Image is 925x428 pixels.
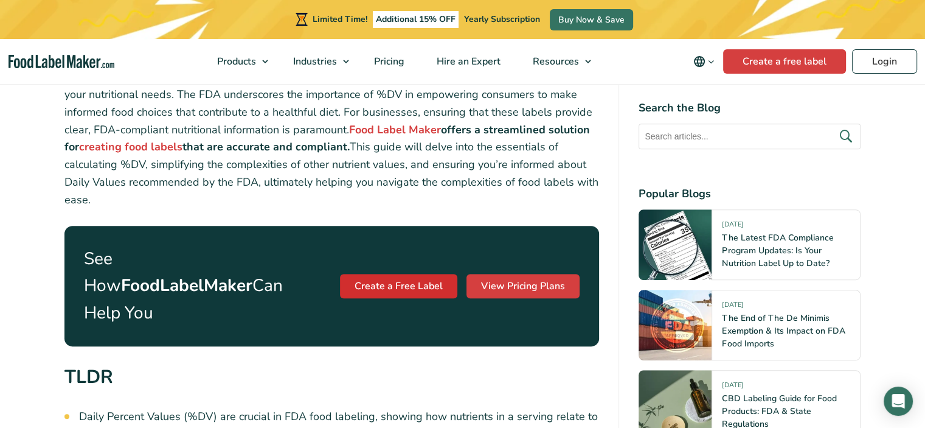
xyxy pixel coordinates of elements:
a: View Pricing Plans [466,274,580,298]
a: creating food labels [79,139,182,154]
p: See How Can Help You [84,245,296,327]
button: Change language [685,49,723,74]
span: Resources [529,55,580,68]
span: Hire an Expert [433,55,502,68]
span: Pricing [370,55,406,68]
strong: that are accurate and compliant. [182,139,350,154]
a: The Latest FDA Compliance Program Updates: Is Your Nutrition Label Up to Date? [722,232,833,269]
div: Open Intercom Messenger [884,387,913,416]
a: Login [852,49,917,74]
span: Products [213,55,257,68]
a: The End of The De Minimis Exemption & Its Impact on FDA Food Imports [722,312,845,349]
span: Limited Time! [313,13,367,25]
p: When you’re browsing the aisles of your favorite grocery store, you’re not just shopping for food... [64,16,600,209]
span: [DATE] [722,220,743,234]
a: Hire an Expert [421,39,514,84]
span: Additional 15% OFF [373,11,459,28]
input: Search articles... [639,124,861,149]
h4: Popular Blogs [639,186,861,202]
span: [DATE] [722,300,743,314]
a: Food Label Maker homepage [9,55,114,69]
a: Products [201,39,274,84]
a: Create a free label [723,49,846,74]
span: [DATE] [722,381,743,395]
a: Buy Now & Save [550,9,633,30]
a: Create a Free Label [340,274,457,298]
span: Yearly Subscription [464,13,540,25]
span: Industries [289,55,338,68]
a: Resources [517,39,597,84]
a: Industries [277,39,355,84]
a: Food Label Maker [349,122,441,137]
a: Pricing [358,39,418,84]
h4: Search the Blog [639,100,861,116]
strong: FoodLabelMaker [121,274,252,297]
strong: TLDR [64,364,113,390]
